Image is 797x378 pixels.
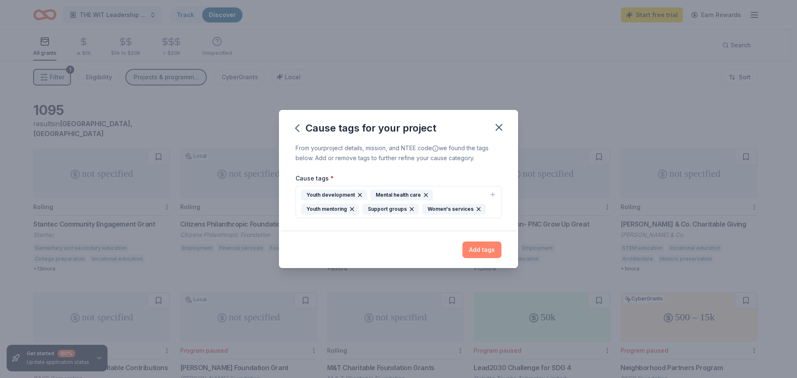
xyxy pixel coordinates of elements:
div: Cause tags for your project [296,122,436,135]
button: Add tags [462,241,501,258]
div: Women's services [422,204,486,215]
div: Support groups [362,204,419,215]
div: Youth mentoring [301,204,359,215]
div: From your project details, mission, and NTEE code we found the tags below. Add or remove tags to ... [296,143,501,163]
label: Cause tags [296,174,334,183]
div: Youth development [301,190,367,200]
div: Mental health care [370,190,433,200]
button: Youth developmentMental health careYouth mentoringSupport groupsWomen's services [296,186,501,218]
